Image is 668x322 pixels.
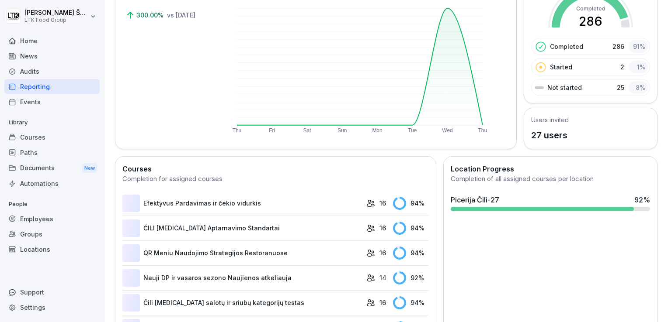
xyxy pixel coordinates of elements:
[122,269,362,287] a: Nauji DP ir vasaros sezono Naujienos atkeliauja
[122,294,362,312] a: Čili [MEDICAL_DATA] salotų ir sriubų kategorijų testas
[629,40,648,53] div: 91 %
[379,248,386,257] p: 16
[629,81,648,94] div: 8 %
[136,10,165,20] p: 300.00%
[379,273,386,282] p: 14
[531,129,569,142] p: 27 users
[303,127,312,134] text: Sat
[4,160,100,176] div: Documents
[393,197,429,210] div: 94 %
[629,61,648,73] div: 1 %
[550,62,572,72] p: Started
[122,174,429,184] div: Completion for assigned courses
[451,195,499,205] div: Picerija Čili-27
[379,199,386,208] p: 16
[393,271,429,284] div: 92 %
[233,127,242,134] text: Thu
[634,195,650,205] div: 92 %
[167,10,195,20] p: vs [DATE]
[451,164,650,174] h2: Location Progress
[442,127,453,134] text: Wed
[617,83,624,92] p: 25
[620,62,624,72] p: 2
[122,164,429,174] h2: Courses
[379,223,386,233] p: 16
[4,300,100,315] a: Settings
[4,226,100,242] a: Groups
[393,222,429,235] div: 94 %
[4,48,100,64] a: News
[24,17,88,23] p: LTK Food Group
[478,127,487,134] text: Thu
[4,33,100,48] a: Home
[4,130,100,145] a: Courses
[4,64,100,79] a: Audits
[4,145,100,160] a: Paths
[4,116,100,130] p: Library
[4,94,100,110] a: Events
[4,176,100,191] a: Automations
[24,9,88,17] p: [PERSON_NAME] Šablinskienė
[393,247,429,260] div: 94 %
[122,219,362,237] a: ČILI [MEDICAL_DATA] Aptarnavimo Standartai
[269,127,275,134] text: Fri
[4,160,100,176] a: DocumentsNew
[372,127,383,134] text: Mon
[612,42,624,51] p: 286
[531,115,569,124] h5: Users invited
[4,211,100,226] a: Employees
[337,127,347,134] text: Sun
[451,174,650,184] div: Completion of all assigned courses per location
[547,83,582,92] p: Not started
[4,79,100,94] a: Reporting
[122,244,362,262] a: QR Meniu Naudojimo Strategijos Restoranuose
[393,296,429,309] div: 94 %
[82,163,97,173] div: New
[122,195,362,212] a: Efektyvus Pardavimas ir čekio vidurkis
[550,42,583,51] p: Completed
[379,298,386,307] p: 16
[4,197,100,211] p: People
[4,242,100,257] a: Locations
[408,127,417,134] text: Tue
[4,284,100,300] div: Support
[447,191,654,215] a: Picerija Čili-2792%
